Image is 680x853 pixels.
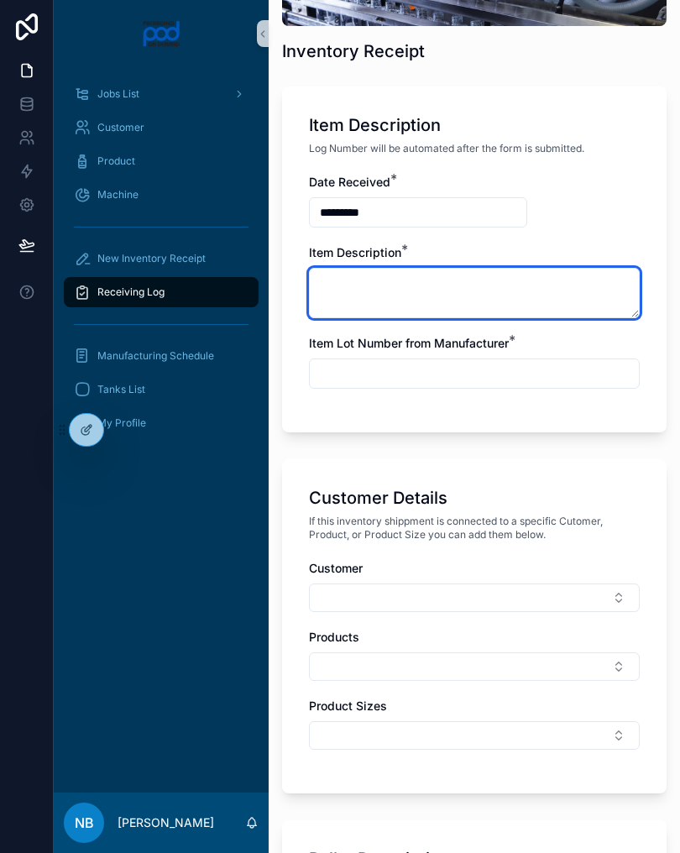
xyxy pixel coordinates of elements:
[282,39,425,63] h1: Inventory Receipt
[309,652,640,681] button: Select Button
[309,721,640,750] button: Select Button
[75,813,94,833] span: NB
[64,79,259,109] a: Jobs List
[97,154,135,168] span: Product
[97,285,165,299] span: Receiving Log
[64,341,259,371] a: Manufacturing Schedule
[64,180,259,210] a: Machine
[97,87,139,101] span: Jobs List
[64,277,259,307] a: Receiving Log
[309,630,359,644] span: Products
[97,349,214,363] span: Manufacturing Schedule
[309,561,363,575] span: Customer
[309,113,441,137] h1: Item Description
[64,113,259,143] a: Customer
[309,336,509,350] span: Item Lot Number from Manufacturer
[97,188,139,201] span: Machine
[54,67,269,460] div: scrollable content
[97,252,206,265] span: New Inventory Receipt
[64,374,259,405] a: Tanks List
[309,515,640,542] span: If this inventory shippment is connected to a specific Cutomer, Product, or Product Size you can ...
[97,416,146,430] span: My Profile
[64,146,259,176] a: Product
[309,245,401,259] span: Item Description
[309,142,584,155] span: Log Number will be automated after the form is submitted.
[64,408,259,438] a: My Profile
[97,121,144,134] span: Customer
[142,20,181,47] img: App logo
[118,814,214,831] p: [PERSON_NAME]
[309,175,390,189] span: Date Received
[309,699,387,713] span: Product Sizes
[64,243,259,274] a: New Inventory Receipt
[309,486,447,510] h1: Customer Details
[309,583,640,612] button: Select Button
[97,383,145,396] span: Tanks List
